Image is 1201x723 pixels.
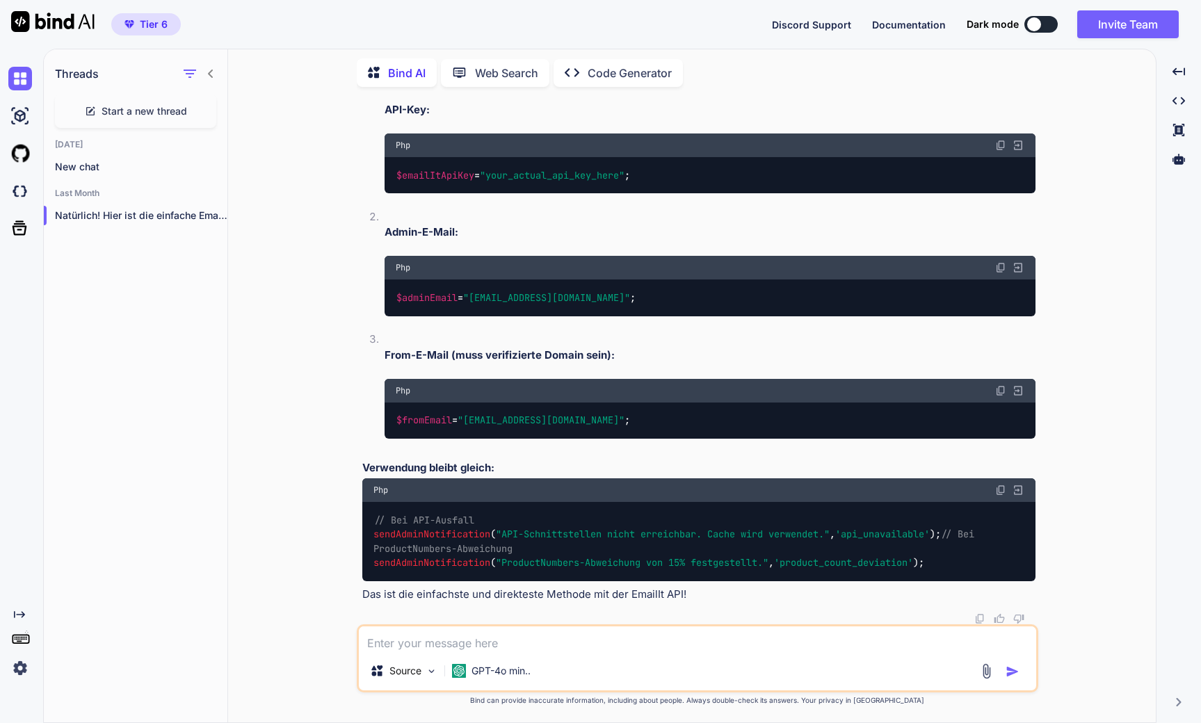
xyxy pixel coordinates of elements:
[44,139,227,150] h2: [DATE]
[426,665,437,677] img: Pick Models
[974,613,985,624] img: copy
[8,656,32,680] img: settings
[396,414,452,427] span: $fromEmail
[995,385,1006,396] img: copy
[357,695,1038,706] p: Bind can provide inaccurate information, including about people. Always double-check its answers....
[1006,665,1019,679] img: icon
[1013,613,1024,624] img: dislike
[396,291,458,304] span: $adminEmail
[373,528,980,555] span: // Bei ProductNumbers-Abweichung
[362,587,1035,603] p: Das ist die einfachste und direkteste Methode mit der EmailIt API!
[458,414,624,427] span: "[EMAIL_ADDRESS][DOMAIN_NAME]"
[872,19,946,31] span: Documentation
[995,485,1006,496] img: copy
[463,291,630,304] span: "[EMAIL_ADDRESS][DOMAIN_NAME]"
[396,169,474,181] span: $emailItApiKey
[774,556,913,569] span: 'product_count_deviation'
[496,528,830,541] span: "API-Schnittstellen nicht erreichbar. Cache wird verwendet."
[111,13,181,35] button: premiumTier 6
[140,17,168,31] span: Tier 6
[8,67,32,90] img: chat
[102,104,187,118] span: Start a new thread
[396,385,410,396] span: Php
[1012,261,1024,274] img: Open in Browser
[967,17,1019,31] span: Dark mode
[8,142,32,165] img: githubLight
[1012,384,1024,397] img: Open in Browser
[373,528,490,541] span: sendAdminNotification
[8,179,32,203] img: darkCloudIdeIcon
[396,168,631,183] code: = ;
[373,513,980,570] code: ( , ); ( , );
[452,664,466,678] img: GPT-4o mini
[362,461,494,474] strong: Verwendung bleibt gleich:
[588,65,672,81] p: Code Generator
[772,17,851,32] button: Discord Support
[1012,139,1024,152] img: Open in Browser
[396,291,637,305] code: = ;
[388,65,426,81] p: Bind AI
[385,348,615,361] strong: From-E-Mail (muss verifizierte Domain sein):
[995,262,1006,273] img: copy
[1012,484,1024,496] img: Open in Browser
[396,140,410,151] span: Php
[994,613,1005,624] img: like
[55,209,227,222] p: Natürlich! Hier ist die einfache EmailIt API-Version...
[475,65,538,81] p: Web Search
[480,169,624,181] span: "your_actual_api_key_here"
[872,17,946,32] button: Documentation
[772,19,851,31] span: Discord Support
[978,663,994,679] img: attachment
[385,103,430,116] strong: API-Key:
[373,556,490,569] span: sendAdminNotification
[396,413,631,428] code: = ;
[496,556,768,569] span: "ProductNumbers-Abweichung von 15% festgestellt."
[385,225,458,238] strong: Admin-E-Mail:
[373,485,388,496] span: Php
[995,140,1006,151] img: copy
[374,514,474,526] span: // Bei API-Ausfall
[55,160,227,174] p: New chat
[8,104,32,128] img: ai-studio
[1077,10,1179,38] button: Invite Team
[44,188,227,199] h2: Last Month
[396,262,410,273] span: Php
[55,65,99,82] h1: Threads
[11,11,95,32] img: Bind AI
[471,664,531,678] p: GPT-4o min..
[835,528,930,541] span: 'api_unavailable'
[124,20,134,29] img: premium
[389,664,421,678] p: Source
